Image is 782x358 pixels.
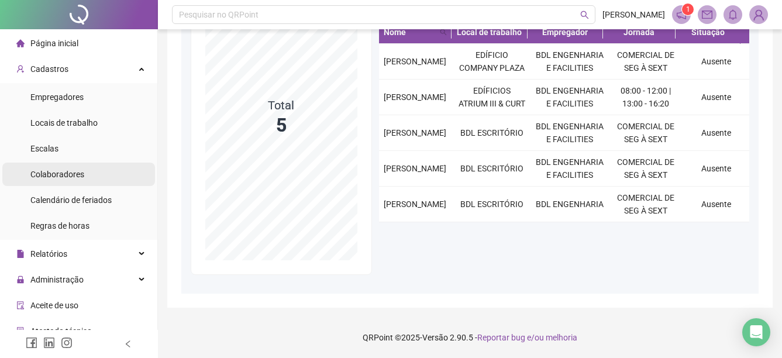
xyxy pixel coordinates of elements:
[30,170,84,179] span: Colaboradores
[580,11,589,19] span: search
[603,21,676,44] th: Jornada
[452,21,528,44] th: Local de trabalho
[683,187,749,222] td: Ausente
[384,26,435,39] span: Nome
[30,39,78,48] span: Página inicial
[683,115,749,151] td: Ausente
[676,9,687,20] span: notification
[30,326,92,336] span: Atestado técnico
[30,301,78,310] span: Aceite de uso
[440,29,447,36] span: search
[16,327,25,335] span: solution
[528,21,604,44] th: Empregador
[30,64,68,74] span: Cadastros
[609,44,683,80] td: COMERCIAL DE SEG À SEXT
[30,249,67,259] span: Relatórios
[602,8,665,21] span: [PERSON_NAME]
[384,164,446,173] span: [PERSON_NAME]
[124,340,132,348] span: left
[453,187,531,222] td: BDL ESCRITÓRIO
[750,6,767,23] img: 89509
[676,21,740,44] th: Situação
[683,151,749,187] td: Ausente
[61,337,73,349] span: instagram
[158,317,782,358] footer: QRPoint © 2025 - 2.90.5 -
[531,80,609,115] td: BDL ENGENHARIA E FACILITIES
[609,151,683,187] td: COMERCIAL DE SEG À SEXT
[728,9,738,20] span: bell
[453,115,531,151] td: BDL ESCRITÓRIO
[683,80,749,115] td: Ausente
[16,65,25,73] span: user-add
[453,151,531,187] td: BDL ESCRITÓRIO
[531,151,609,187] td: BDL ENGENHARIA E FACILITIES
[30,275,84,284] span: Administração
[702,9,712,20] span: mail
[26,337,37,349] span: facebook
[531,187,609,222] td: BDL ENGENHARIA
[683,44,749,80] td: Ausente
[609,115,683,151] td: COMERCIAL DE SEG À SEXT
[477,333,577,342] span: Reportar bug e/ou melhoria
[609,187,683,222] td: COMERCIAL DE SEG À SEXT
[422,333,448,342] span: Versão
[384,92,446,102] span: [PERSON_NAME]
[30,144,58,153] span: Escalas
[30,221,89,230] span: Regras de horas
[531,44,609,80] td: BDL ENGENHARIA E FACILITIES
[30,92,84,102] span: Empregadores
[453,80,531,115] td: EDÍFICIOS ATRIUM III & CURT
[437,23,449,41] span: search
[742,318,770,346] div: Open Intercom Messenger
[16,276,25,284] span: lock
[682,4,694,15] sup: 1
[16,250,25,258] span: file
[609,80,683,115] td: 08:00 - 12:00 | 13:00 - 16:20
[30,118,98,128] span: Locais de trabalho
[16,39,25,47] span: home
[16,301,25,309] span: audit
[384,128,446,137] span: [PERSON_NAME]
[384,199,446,209] span: [PERSON_NAME]
[43,337,55,349] span: linkedin
[453,44,531,80] td: EDÍFICIO COMPANY PLAZA
[384,57,446,66] span: [PERSON_NAME]
[531,115,609,151] td: BDL ENGENHARIA E FACILITIES
[30,195,112,205] span: Calendário de feriados
[686,5,690,13] span: 1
